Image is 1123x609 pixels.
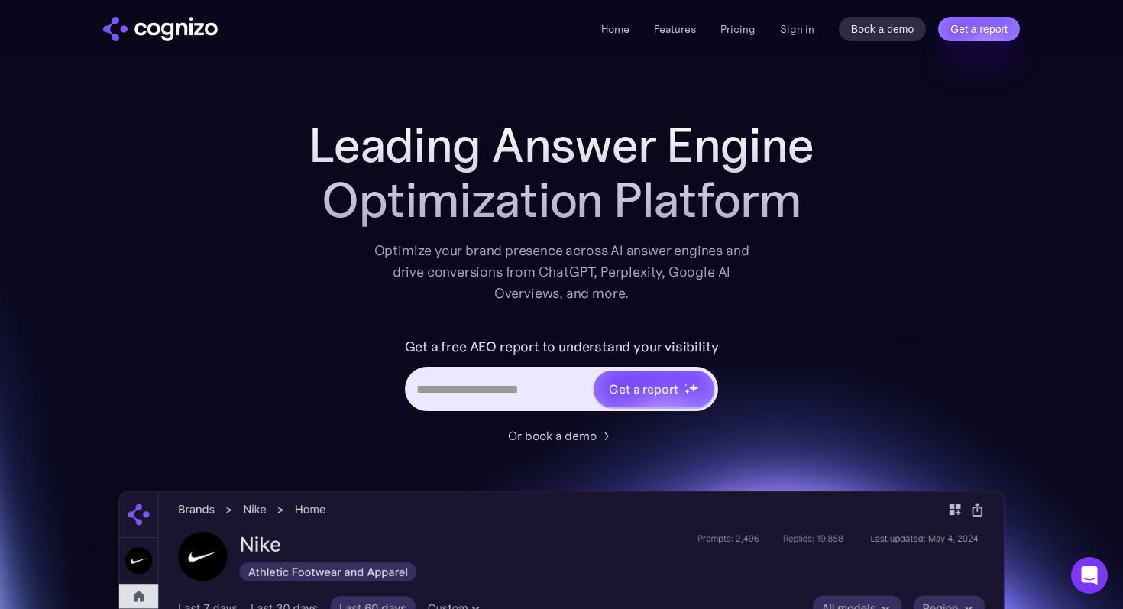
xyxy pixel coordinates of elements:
a: Home [601,22,629,36]
a: Features [654,22,696,36]
div: Get a report [609,380,678,398]
a: Or book a demo [508,426,615,445]
div: Or book a demo [508,426,597,445]
img: cognizo logo [103,17,218,41]
label: Get a free AEO report to understand your visibility [405,335,719,359]
div: Optimize your brand presence across AI answer engines and drive conversions from ChatGPT, Perplex... [374,240,749,304]
a: Get a reportstarstarstar [592,369,716,409]
img: star [684,389,690,394]
form: Hero URL Input Form [405,335,719,419]
a: Pricing [720,22,756,36]
img: star [688,383,698,393]
a: home [103,17,218,41]
img: star [684,384,687,386]
a: Get a report [938,17,1020,41]
a: Book a demo [839,17,927,41]
a: Sign in [780,20,814,38]
h1: Leading Answer Engine Optimization Platform [256,118,867,228]
div: Open Intercom Messenger [1071,557,1108,594]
